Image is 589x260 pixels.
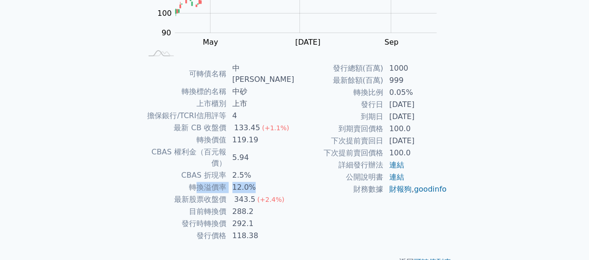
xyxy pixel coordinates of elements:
td: 最新股票收盤價 [142,193,227,206]
tspan: 100 [157,9,172,18]
td: 轉換標的名稱 [142,86,227,98]
td: , [384,183,447,195]
td: 發行時轉換價 [142,218,227,230]
td: 999 [384,74,447,87]
td: 中砂 [227,86,295,98]
td: 發行總額(百萬) [295,62,384,74]
tspan: 90 [162,28,171,37]
td: [DATE] [384,111,447,123]
td: 發行日 [295,99,384,111]
td: 詳細發行辦法 [295,159,384,171]
td: 下次提前賣回價格 [295,147,384,159]
div: 133.45 [232,122,262,133]
tspan: [DATE] [295,38,320,47]
td: 上市櫃別 [142,98,227,110]
td: 100.0 [384,123,447,135]
td: 最新餘額(百萬) [295,74,384,87]
td: 12.0% [227,181,295,193]
td: 到期日 [295,111,384,123]
td: CBAS 折現率 [142,169,227,181]
tspan: Sep [384,38,398,47]
td: 到期賣回價格 [295,123,384,135]
td: 2.5% [227,169,295,181]
td: 轉換比例 [295,87,384,99]
td: 發行價格 [142,230,227,242]
td: 公開說明書 [295,171,384,183]
a: 連結 [389,160,404,169]
span: (+2.4%) [257,196,284,203]
td: 最新 CB 收盤價 [142,122,227,134]
td: 上市 [227,98,295,110]
td: 轉換溢價率 [142,181,227,193]
td: 下次提前賣回日 [295,135,384,147]
td: 4 [227,110,295,122]
td: CBAS 權利金（百元報價） [142,146,227,169]
a: 財報狗 [389,185,412,193]
td: 可轉債名稱 [142,62,227,86]
tspan: May [203,38,218,47]
a: 連結 [389,173,404,181]
td: [DATE] [384,135,447,147]
td: 中[PERSON_NAME] [227,62,295,86]
td: 292.1 [227,218,295,230]
td: [DATE] [384,99,447,111]
td: 119.19 [227,134,295,146]
td: 118.38 [227,230,295,242]
a: goodinfo [414,185,447,193]
td: 288.2 [227,206,295,218]
td: 財務數據 [295,183,384,195]
div: 343.5 [232,194,257,205]
td: 目前轉換價 [142,206,227,218]
td: 1000 [384,62,447,74]
td: 轉換價值 [142,134,227,146]
td: 100.0 [384,147,447,159]
td: 5.94 [227,146,295,169]
td: 擔保銀行/TCRI信用評等 [142,110,227,122]
span: (+1.1%) [262,124,289,132]
td: 0.05% [384,87,447,99]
